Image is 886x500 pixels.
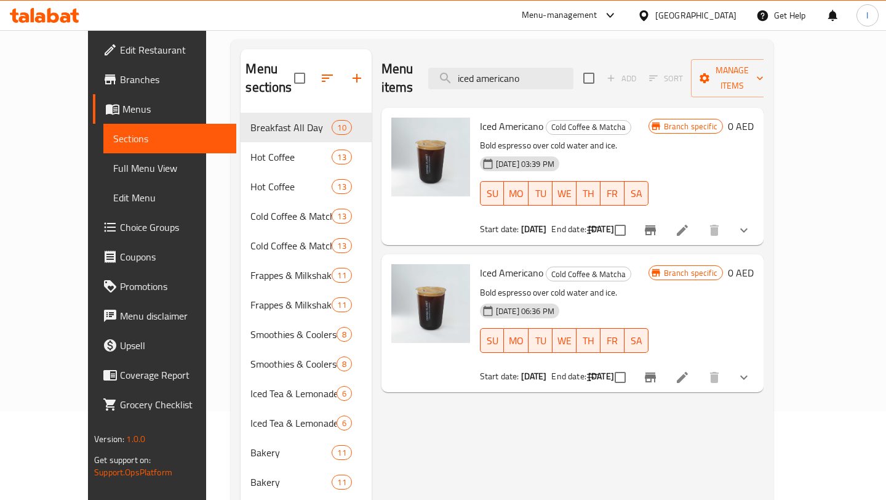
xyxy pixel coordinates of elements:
span: Upsell [120,338,226,353]
span: TH [581,185,596,203]
div: Bakery11 [241,467,371,497]
span: Menus [122,102,226,116]
span: Cold Coffee & Matcha [546,120,631,134]
div: items [337,416,352,430]
span: Select section first [641,69,691,88]
span: FR [605,332,620,350]
span: Sections [113,131,226,146]
div: Cold Coffee & Matcha13 [241,201,371,231]
button: Branch-specific-item [636,216,665,245]
a: Edit Restaurant [93,35,236,65]
div: Frappes & Milkshakes11 [241,260,371,290]
span: Grocery Checklist [120,397,226,412]
span: Iced Tea & Lemonades [250,386,336,401]
button: MO [504,328,529,353]
span: Bakery [250,475,332,490]
a: Menu disclaimer [93,301,236,331]
div: items [337,386,352,401]
button: show more [729,216,759,245]
a: Coverage Report [93,360,236,390]
span: Coverage Report [120,368,226,382]
a: Support.OpsPlatform [94,464,172,480]
span: End date: [551,368,586,384]
div: [GEOGRAPHIC_DATA] [655,9,736,22]
div: items [332,445,351,460]
span: Manage items [701,63,764,94]
span: Full Menu View [113,161,226,175]
button: SA [625,328,649,353]
span: 13 [332,240,351,252]
button: FR [601,328,625,353]
span: Version: [94,431,124,447]
span: Frappes & Milkshakes [250,297,332,312]
div: Iced Tea & Lemonades6 [241,379,371,408]
button: FR [601,181,625,206]
div: items [332,238,351,253]
span: TU [533,332,548,350]
img: Iced Americano [391,264,470,343]
span: 1.0.0 [126,431,145,447]
span: Edit Menu [113,190,226,205]
button: SU [480,181,505,206]
b: [DATE] [521,221,547,237]
button: TU [529,328,553,353]
div: Cold Coffee & Matcha [250,238,332,253]
span: 8 [337,329,351,341]
a: Full Menu View [103,153,236,183]
span: SA [629,185,644,203]
span: Get support on: [94,452,151,468]
input: search [428,68,573,89]
span: MO [509,185,524,203]
span: [DATE] 03:39 PM [491,158,559,170]
a: Branches [93,65,236,94]
span: Smoothies & Coolers [250,357,336,371]
a: Edit Menu [103,183,236,212]
span: [DATE] 06:36 PM [491,305,559,317]
a: Grocery Checklist [93,390,236,419]
span: Cold Coffee & Matcha [546,267,631,281]
a: Promotions [93,272,236,301]
span: Hot Coffee [250,150,332,164]
div: Cold Coffee & Matcha13 [241,231,371,260]
span: Branch specific [659,267,722,279]
a: Edit menu item [675,223,690,238]
div: items [332,120,351,135]
button: sort-choices [578,216,607,245]
span: Iced Americano [480,264,543,282]
h6: 0 AED [728,118,754,135]
div: items [332,297,351,312]
a: Menus [93,94,236,124]
div: items [332,268,351,283]
span: Smoothies & Coolers [250,327,336,342]
span: Coupons [120,249,226,264]
span: SA [629,332,644,350]
span: 11 [332,299,351,311]
button: show more [729,363,759,392]
span: Start date: [480,368,519,384]
div: Smoothies & Coolers8 [241,320,371,349]
a: Choice Groups [93,212,236,242]
h2: Menu sections [245,60,293,97]
span: Menu disclaimer [120,308,226,323]
b: [DATE] [521,368,547,384]
div: items [332,150,351,164]
button: TU [529,181,553,206]
button: WE [553,328,577,353]
span: Select to update [607,217,633,243]
button: MO [504,181,529,206]
p: Bold espresso over cold water and ice. [480,285,649,300]
div: items [332,179,351,194]
span: 10 [332,122,351,134]
span: 6 [337,417,351,429]
div: Iced Tea & Lemonades [250,416,336,430]
div: Frappes & Milkshakes11 [241,290,371,320]
div: Smoothies & Coolers8 [241,349,371,379]
span: 13 [332,151,351,163]
span: Frappes & Milkshakes [250,268,332,283]
button: sort-choices [578,363,607,392]
h2: Menu items [381,60,413,97]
